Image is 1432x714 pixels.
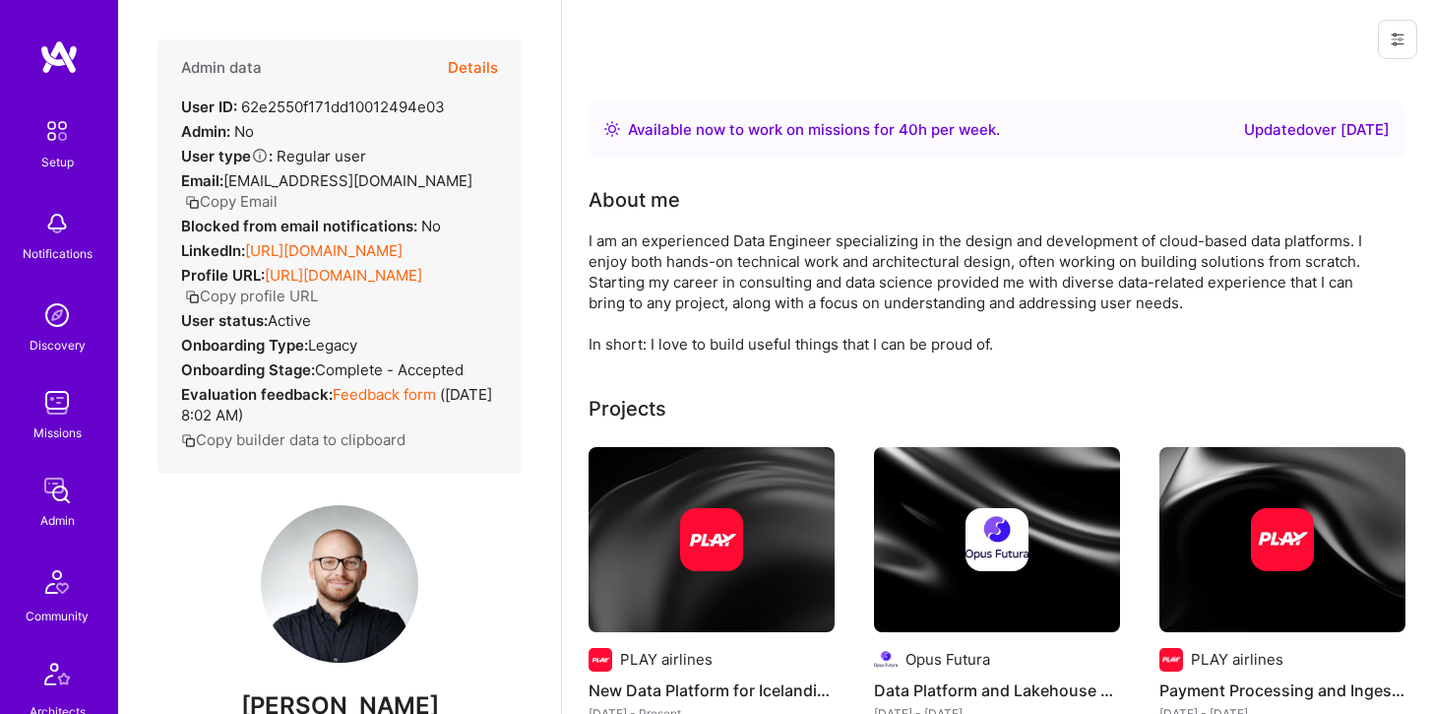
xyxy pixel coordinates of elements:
[680,508,743,571] img: Company logo
[315,360,464,379] span: Complete - Accepted
[181,217,421,235] strong: Blocked from email notifications:
[268,311,311,330] span: Active
[905,649,990,670] div: Opus Futura
[37,295,77,335] img: discovery
[181,59,262,77] h4: Admin data
[265,266,422,285] a: [URL][DOMAIN_NAME]
[965,508,1028,571] img: Company logo
[30,335,86,356] div: Discovery
[37,471,77,510] img: admin teamwork
[251,147,269,164] i: Help
[33,654,81,701] img: Architects
[1251,508,1314,571] img: Company logo
[40,510,75,531] div: Admin
[185,290,200,304] i: icon Copy
[308,336,357,355] span: legacy
[245,241,403,260] a: [URL][DOMAIN_NAME]
[33,558,81,606] img: Community
[39,39,79,75] img: logo
[620,649,713,670] div: PLAY airlines
[589,648,612,672] img: Company logo
[181,122,230,141] strong: Admin:
[874,447,1120,632] img: cover
[181,384,498,425] div: ( [DATE] 8:02 AM )
[1191,649,1283,670] div: PLAY airlines
[181,385,333,404] strong: Evaluation feedback:
[261,505,418,663] img: User Avatar
[181,171,223,190] strong: Email:
[604,121,620,137] img: Availability
[181,97,445,117] div: 62e2550f171dd10012494e03
[36,110,78,152] img: setup
[628,118,1000,142] div: Available now to work on missions for h per week .
[589,230,1376,355] div: I am an experienced Data Engineer specializing in the design and development of cloud-based data ...
[1159,648,1183,672] img: Company logo
[589,185,680,215] div: About me
[181,311,268,330] strong: User status:
[37,204,77,243] img: bell
[589,447,835,632] img: cover
[899,120,918,139] span: 40
[185,195,200,210] i: icon Copy
[37,383,77,422] img: teamwork
[181,146,366,166] div: Regular user
[181,147,273,165] strong: User type :
[333,385,436,404] a: Feedback form
[181,266,265,285] strong: Profile URL:
[874,648,898,672] img: Company logo
[181,360,315,379] strong: Onboarding Stage:
[181,241,245,260] strong: LinkedIn:
[181,433,196,448] i: icon Copy
[181,97,237,116] strong: User ID:
[874,678,1120,703] h4: Data Platform and Lakehouse built in AWS
[181,216,441,236] div: No
[181,336,308,355] strong: Onboarding Type:
[185,286,318,306] button: Copy profile URL
[1244,118,1390,142] div: Updated over [DATE]
[26,606,89,626] div: Community
[181,429,405,450] button: Copy builder data to clipboard
[23,243,93,264] div: Notifications
[1159,447,1405,632] img: cover
[1159,678,1405,703] h4: Payment Processing and Ingestion
[589,678,835,703] h4: New Data Platform for Icelanding Airlines
[181,121,254,142] div: No
[589,394,666,423] div: Projects
[185,191,278,212] button: Copy Email
[223,171,472,190] span: [EMAIL_ADDRESS][DOMAIN_NAME]
[33,422,82,443] div: Missions
[41,152,74,172] div: Setup
[448,39,498,97] button: Details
